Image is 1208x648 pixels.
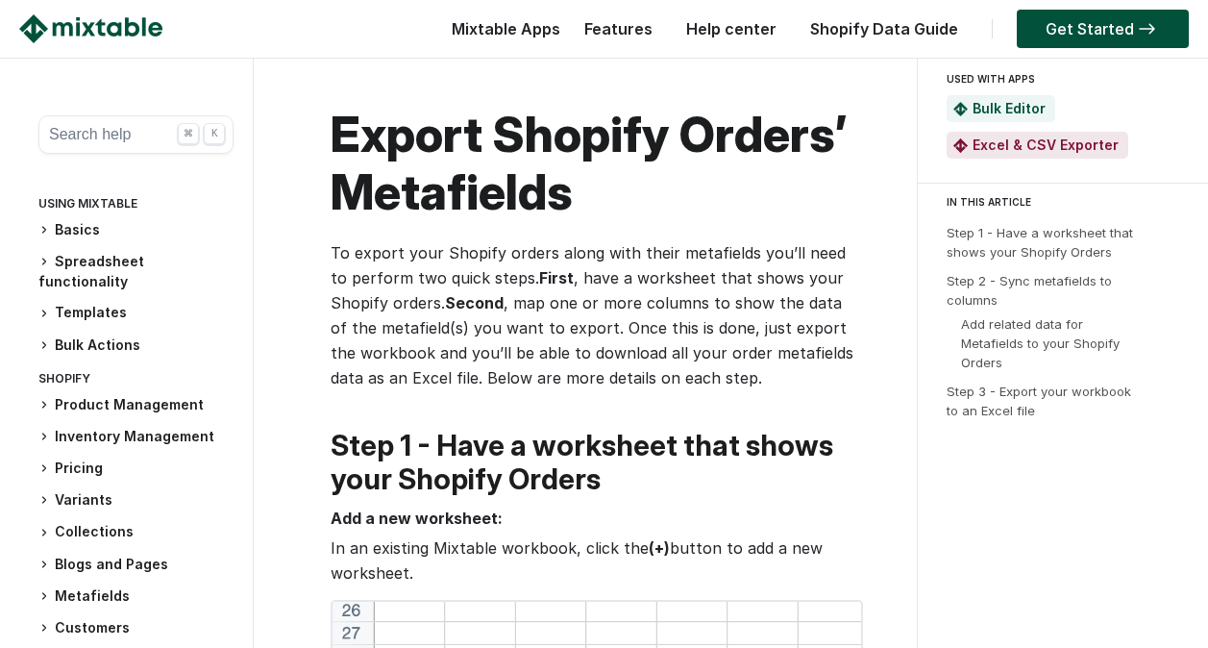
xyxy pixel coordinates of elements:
strong: Second [445,293,504,312]
a: Shopify Data Guide [801,19,968,38]
button: Search help ⌘ K [38,115,234,154]
div: Using Mixtable [38,192,234,220]
h3: Basics [38,220,234,240]
a: Features [575,19,662,38]
p: In an existing Mixtable workbook, click the button to add a new worksheet. [331,536,858,586]
img: Mixtable Spreadsheet Bulk Editor App [953,102,968,116]
div: Mixtable Apps [442,14,560,53]
div: USED WITH APPS [947,67,1171,90]
h3: Templates [38,303,234,323]
div: Shopify [38,367,234,395]
h3: Pricing [38,459,234,479]
strong: Add а new worksheet: [331,509,503,528]
div: K [204,123,225,144]
h3: Product Management [38,395,234,415]
h3: Customers [38,618,234,638]
a: Get Started [1017,10,1189,48]
h3: Variants [38,490,234,511]
h3: Blogs and Pages [38,555,234,575]
h2: Step 1 - Have a worksheet that shows your Shopify Orders [331,429,858,496]
h3: Inventory Management [38,427,234,447]
strong: First [539,268,574,287]
img: Mixtable logo [19,14,162,43]
h3: Spreadsheet functionality [38,252,234,291]
a: Step 3 - Export your workbook to an Excel file [947,384,1131,418]
a: Step 1 - Have a worksheet that shows your Shopify Orders [947,225,1133,260]
h3: Bulk Actions [38,336,234,356]
p: To export your Shopify orders along with their metafields you’ll need to perform two quick steps.... [331,240,858,390]
a: Add related data for Metafields to your Shopify Orders [961,316,1120,370]
a: Bulk Editor [973,100,1046,116]
a: Help center [677,19,786,38]
strong: (+) [649,538,670,558]
a: Step 2 - Sync metafields to columns [947,273,1112,308]
h3: Collections [38,522,234,542]
h3: Metafields [38,586,234,607]
div: IN THIS ARTICLE [947,193,1191,211]
img: Mixtable Excel & CSV Exporter App [953,138,968,153]
div: ⌘ [178,123,199,144]
img: arrow-right.svg [1134,23,1160,35]
a: Excel & CSV Exporter [973,137,1119,153]
h1: Export Shopify Orders’ Metafields [331,106,858,221]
